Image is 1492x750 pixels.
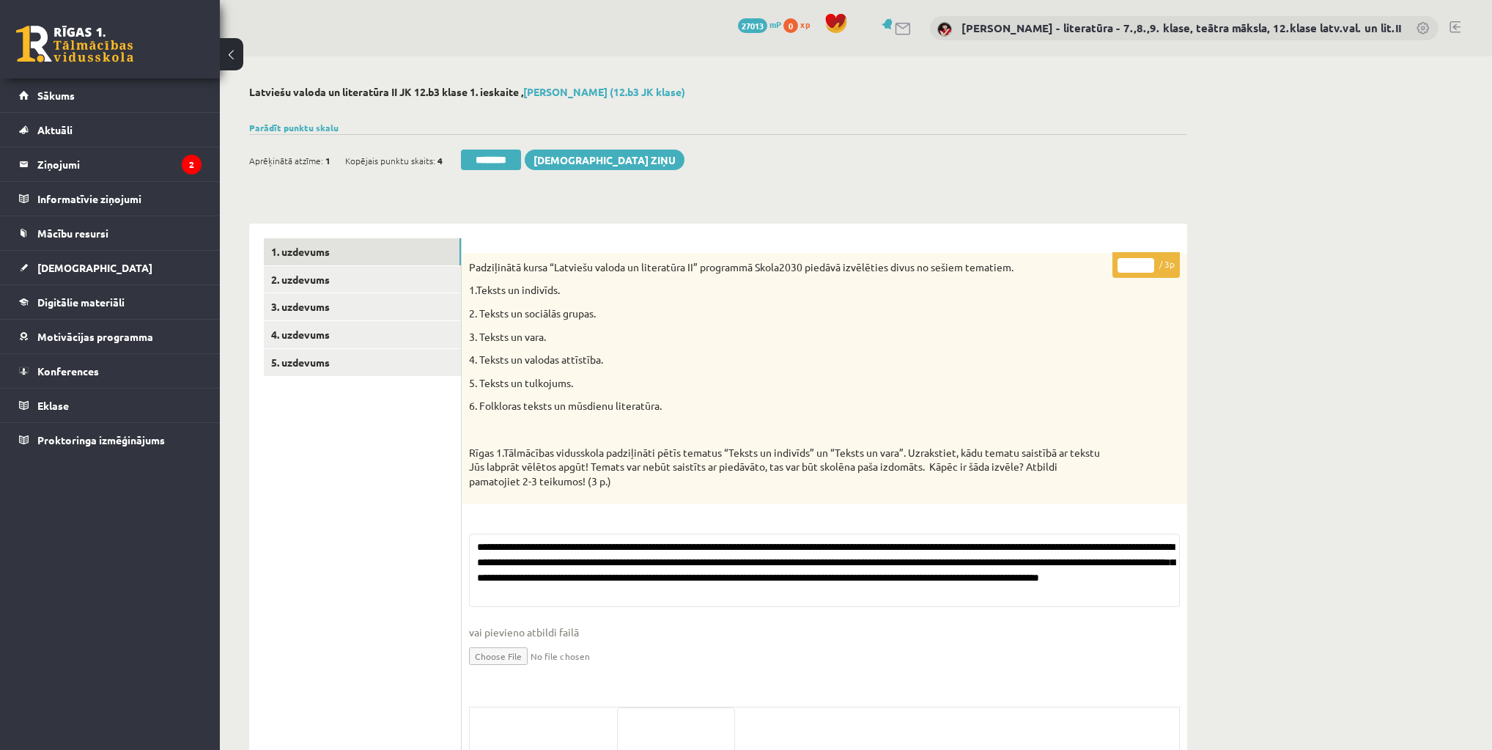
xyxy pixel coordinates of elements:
[19,389,202,422] a: Eklase
[249,122,339,133] a: Parādīt punktu skalu
[19,78,202,112] a: Sākums
[37,147,202,181] legend: Ziņojumi
[469,306,1107,321] p: 2. Teksts un sociālās grupas.
[37,433,165,446] span: Proktoringa izmēģinājums
[16,26,133,62] a: Rīgas 1. Tālmācības vidusskola
[769,18,781,30] span: mP
[1112,252,1180,278] p: / 3p
[469,283,1107,298] p: 1.Teksts un indivīds.
[19,113,202,147] a: Aktuāli
[19,285,202,319] a: Digitālie materiāli
[19,216,202,250] a: Mācību resursi
[325,150,330,172] span: 1
[264,349,461,376] a: 5. uzdevums
[264,321,461,348] a: 4. uzdevums
[249,86,1187,98] h2: Latviešu valoda un literatūra II JK 12.b3 klase 1. ieskaite ,
[19,251,202,284] a: [DEMOGRAPHIC_DATA]
[37,123,73,136] span: Aktuāli
[264,266,461,293] a: 2. uzdevums
[37,182,202,216] legend: Informatīvie ziņojumi
[37,399,69,412] span: Eklase
[37,330,153,343] span: Motivācijas programma
[525,150,684,170] a: [DEMOGRAPHIC_DATA] ziņu
[264,238,461,265] a: 1. uzdevums
[469,330,1107,345] p: 3. Teksts un vara.
[19,320,202,353] a: Motivācijas programma
[37,295,125,309] span: Digitālie materiāli
[961,21,1401,35] a: [PERSON_NAME] - literatūra - 7.,8.,9. klase, teātra māksla, 12.klase latv.val. un lit.II
[249,150,323,172] span: Aprēķinātā atzīme:
[19,423,202,457] a: Proktoringa izmēģinājums
[37,261,152,274] span: [DEMOGRAPHIC_DATA]
[437,150,443,172] span: 4
[469,625,1180,640] span: vai pievieno atbildi failā
[469,260,1107,275] p: Padziļinātā kursa “Latviešu valoda un literatūra II” programmā Skola2030 piedāvā izvēlēties divus...
[469,399,1107,413] p: 6. Folkloras teksts un mūsdienu literatūra.
[264,293,461,320] a: 3. uzdevums
[800,18,810,30] span: xp
[783,18,817,30] a: 0 xp
[37,227,108,240] span: Mācību resursi
[37,89,75,102] span: Sākums
[19,182,202,216] a: Informatīvie ziņojumi
[19,147,202,181] a: Ziņojumi2
[345,150,435,172] span: Kopējais punktu skaits:
[523,85,685,98] a: [PERSON_NAME] (12.b3 JK klase)
[37,364,99,378] span: Konferences
[182,155,202,174] i: 2
[738,18,767,33] span: 27013
[469,446,1107,489] p: Rīgas 1.Tālmācības vidusskola padziļināti pētīs tematus “Teksts un indivīds” un “Teksts un vara”....
[19,354,202,388] a: Konferences
[738,18,781,30] a: 27013 mP
[469,376,1107,391] p: 5. Teksts un tulkojums.
[783,18,798,33] span: 0
[937,22,952,37] img: Sandra Saulīte - literatūra - 7.,8.,9. klase, teātra māksla, 12.klase latv.val. un lit.II
[469,353,1107,367] p: 4. Teksts un valodas attīstība.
